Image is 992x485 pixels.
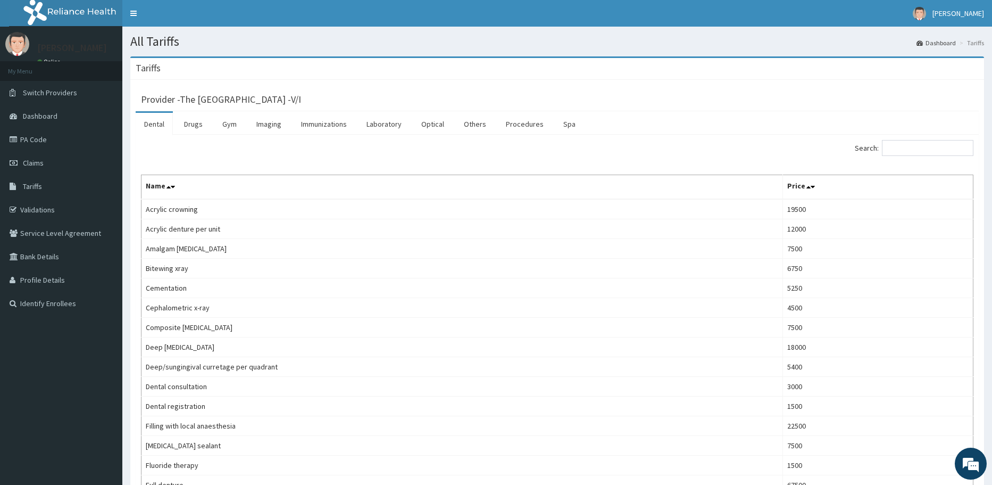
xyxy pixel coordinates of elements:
[136,113,173,135] a: Dental
[455,113,495,135] a: Others
[141,95,301,104] h3: Provider - The [GEOGRAPHIC_DATA] -V/I
[136,63,161,73] h3: Tariffs
[555,113,584,135] a: Spa
[783,278,973,298] td: 5250
[141,416,783,436] td: Filling with local anaesthesia
[176,113,211,135] a: Drugs
[855,140,973,156] label: Search:
[783,298,973,318] td: 4500
[783,397,973,416] td: 1500
[37,58,63,65] a: Online
[783,416,973,436] td: 22500
[358,113,410,135] a: Laboratory
[141,377,783,397] td: Dental consultation
[141,357,783,377] td: Deep/sungingival curretage per quadrant
[141,436,783,456] td: [MEDICAL_DATA] sealant
[141,239,783,259] td: Amalgam [MEDICAL_DATA]
[932,9,984,18] span: [PERSON_NAME]
[783,456,973,475] td: 1500
[957,38,984,47] li: Tariffs
[783,318,973,338] td: 7500
[783,259,973,278] td: 6750
[130,35,984,48] h1: All Tariffs
[783,219,973,239] td: 12000
[783,338,973,357] td: 18000
[23,111,57,121] span: Dashboard
[413,113,453,135] a: Optical
[783,239,973,259] td: 7500
[214,113,245,135] a: Gym
[141,397,783,416] td: Dental registration
[141,219,783,239] td: Acrylic denture per unit
[783,377,973,397] td: 3000
[141,175,783,200] th: Name
[141,338,783,357] td: Deep [MEDICAL_DATA]
[23,88,77,97] span: Switch Providers
[37,43,107,53] p: [PERSON_NAME]
[5,32,29,56] img: User Image
[141,318,783,338] td: Composite [MEDICAL_DATA]
[23,182,42,191] span: Tariffs
[783,199,973,219] td: 19500
[497,113,552,135] a: Procedures
[141,456,783,475] td: Fluoride therapy
[248,113,290,135] a: Imaging
[913,7,926,20] img: User Image
[783,175,973,200] th: Price
[783,357,973,377] td: 5400
[23,158,44,168] span: Claims
[141,298,783,318] td: Cephalometric x-ray
[916,38,956,47] a: Dashboard
[882,140,973,156] input: Search:
[141,259,783,278] td: Bitewing xray
[141,199,783,219] td: Acrylic crowning
[141,278,783,298] td: Cementation
[293,113,355,135] a: Immunizations
[783,436,973,456] td: 7500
